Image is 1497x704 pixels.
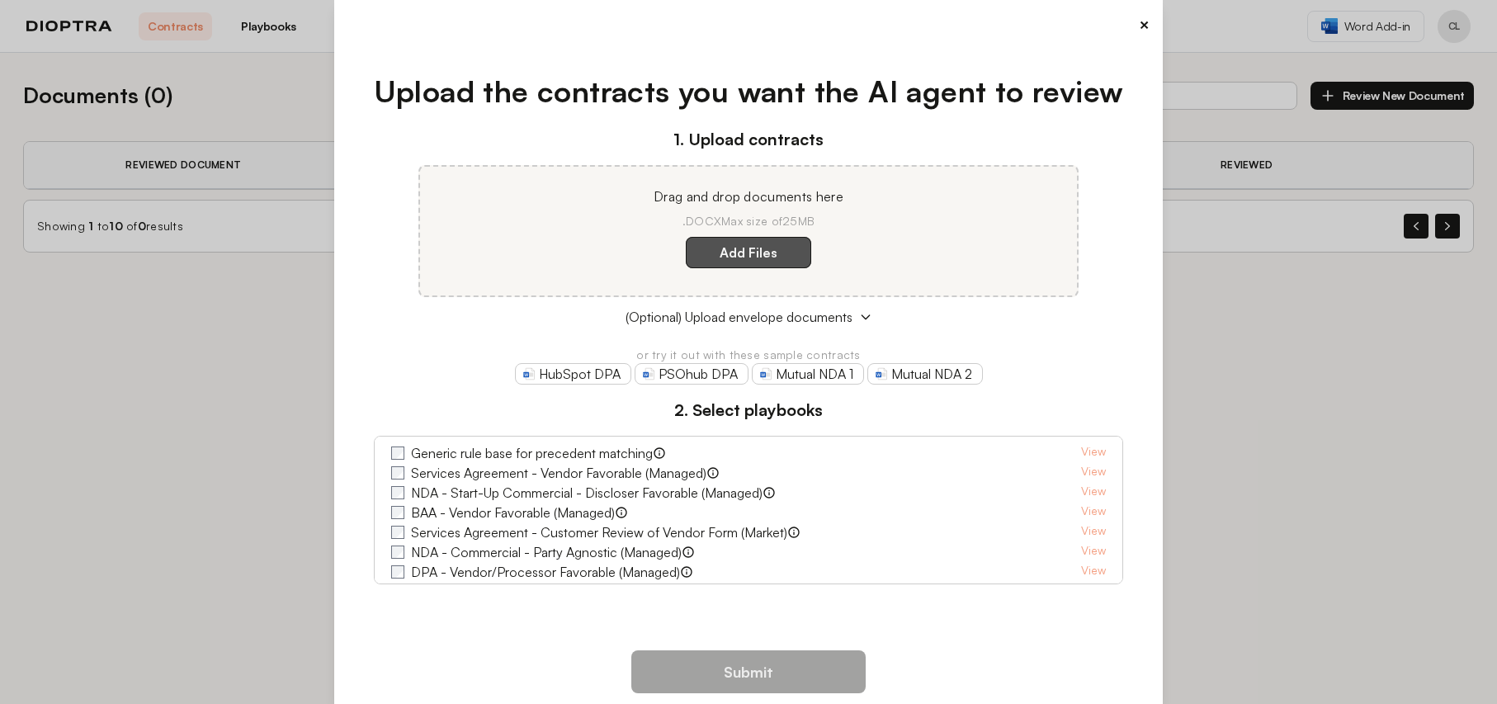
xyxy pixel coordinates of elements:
a: Mutual NDA 1 [752,363,864,385]
a: View [1081,562,1106,582]
a: PSOhub DPA [635,363,748,385]
button: × [1139,13,1150,36]
a: View [1081,483,1106,503]
button: Submit [631,650,866,693]
a: Mutual NDA 2 [867,363,983,385]
span: (Optional) Upload envelope documents [626,307,852,327]
a: HubSpot DPA [515,363,631,385]
button: (Optional) Upload envelope documents [374,307,1124,327]
a: View [1081,542,1106,562]
label: BAA - Vendor Favorable (Managed) [411,503,615,522]
h1: Upload the contracts you want the AI agent to review [374,69,1124,114]
h3: 2. Select playbooks [374,398,1124,423]
p: or try it out with these sample contracts [374,347,1124,363]
a: View [1081,443,1106,463]
h3: 1. Upload contracts [374,127,1124,152]
label: NDA - Commercial - Party Agnostic (Managed) [411,542,682,562]
label: NDA - Start-Up Commercial - Discloser Favorable (Managed) [411,483,763,503]
label: DPA - Vendor/Processor Favorable (Managed) [411,562,680,582]
a: View [1081,463,1106,483]
label: Services Agreement - Vendor Favorable (Managed) [411,463,706,483]
label: Add Files [686,237,811,268]
a: View [1081,503,1106,522]
p: Drag and drop documents here [440,187,1057,206]
label: Generic rule base for precedent matching [411,443,653,463]
p: .DOCX Max size of 25MB [440,213,1057,229]
a: View [1081,582,1106,602]
label: NDA - M&A - Buyer Favorable (Managed) [411,582,650,602]
label: Services Agreement - Customer Review of Vendor Form (Market) [411,522,787,542]
a: View [1081,522,1106,542]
